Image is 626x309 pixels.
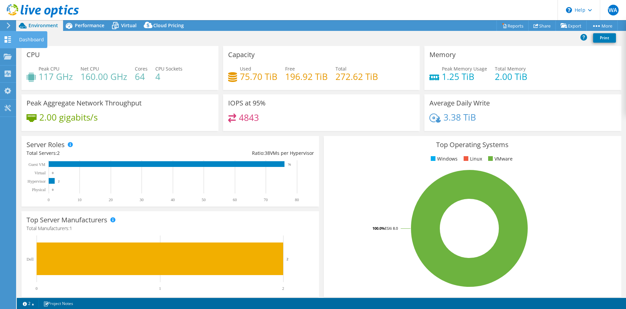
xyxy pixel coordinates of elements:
[39,65,59,72] span: Peak CPU
[18,299,39,308] a: 2
[36,286,38,291] text: 0
[442,65,487,72] span: Peak Memory Usage
[566,7,572,13] svg: \n
[58,180,60,183] text: 2
[295,197,299,202] text: 80
[335,65,347,72] span: Total
[444,114,476,121] h4: 3.38 TiB
[109,197,113,202] text: 20
[240,73,277,80] h4: 75.70 TiB
[282,286,284,291] text: 2
[81,65,99,72] span: Net CPU
[329,141,616,148] h3: Top Operating Systems
[27,99,142,107] h3: Peak Aggregate Network Throughput
[32,187,46,192] text: Physical
[52,171,54,175] text: 0
[528,20,556,31] a: Share
[171,197,175,202] text: 40
[286,257,289,261] text: 2
[16,31,47,48] div: Dashboard
[288,163,291,166] text: 76
[228,99,266,107] h3: IOPS at 95%
[29,162,45,167] text: Guest VM
[429,99,490,107] h3: Average Daily Write
[240,65,251,72] span: Used
[39,114,98,121] h4: 2.00 gigabits/s
[27,225,314,232] h4: Total Manufacturers:
[29,22,58,29] span: Environment
[135,65,148,72] span: Cores
[462,155,482,163] li: Linux
[52,188,54,191] text: 0
[28,179,46,184] text: Hypervisor
[385,226,398,231] tspan: ESXi 8.0
[27,149,170,157] div: Total Servers:
[81,73,127,80] h4: 160.00 GHz
[135,73,148,80] h4: 64
[48,197,50,202] text: 0
[264,197,268,202] text: 70
[429,51,456,58] h3: Memory
[429,155,458,163] li: Windows
[202,197,206,202] text: 50
[27,216,107,224] h3: Top Server Manufacturers
[556,20,587,31] a: Export
[497,20,529,31] a: Reports
[27,141,65,148] h3: Server Roles
[233,197,237,202] text: 60
[39,299,78,308] a: Project Notes
[335,73,378,80] h4: 272.62 TiB
[593,33,616,43] a: Print
[495,65,526,72] span: Total Memory
[69,225,72,231] span: 1
[608,5,619,15] span: WA
[442,73,487,80] h4: 1.25 TiB
[228,51,255,58] h3: Capacity
[153,22,184,29] span: Cloud Pricing
[239,114,259,121] h4: 4843
[75,22,104,29] span: Performance
[495,73,527,80] h4: 2.00 TiB
[265,150,270,156] span: 38
[586,20,618,31] a: More
[486,155,513,163] li: VMware
[155,65,182,72] span: CPU Sockets
[140,197,144,202] text: 30
[159,286,161,291] text: 1
[27,51,40,58] h3: CPU
[285,65,295,72] span: Free
[77,197,82,202] text: 10
[170,149,314,157] div: Ratio: VMs per Hypervisor
[372,226,385,231] tspan: 100.0%
[57,150,60,156] span: 2
[121,22,137,29] span: Virtual
[27,257,34,262] text: Dell
[155,73,182,80] h4: 4
[285,73,328,80] h4: 196.92 TiB
[39,73,73,80] h4: 117 GHz
[35,171,46,175] text: Virtual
